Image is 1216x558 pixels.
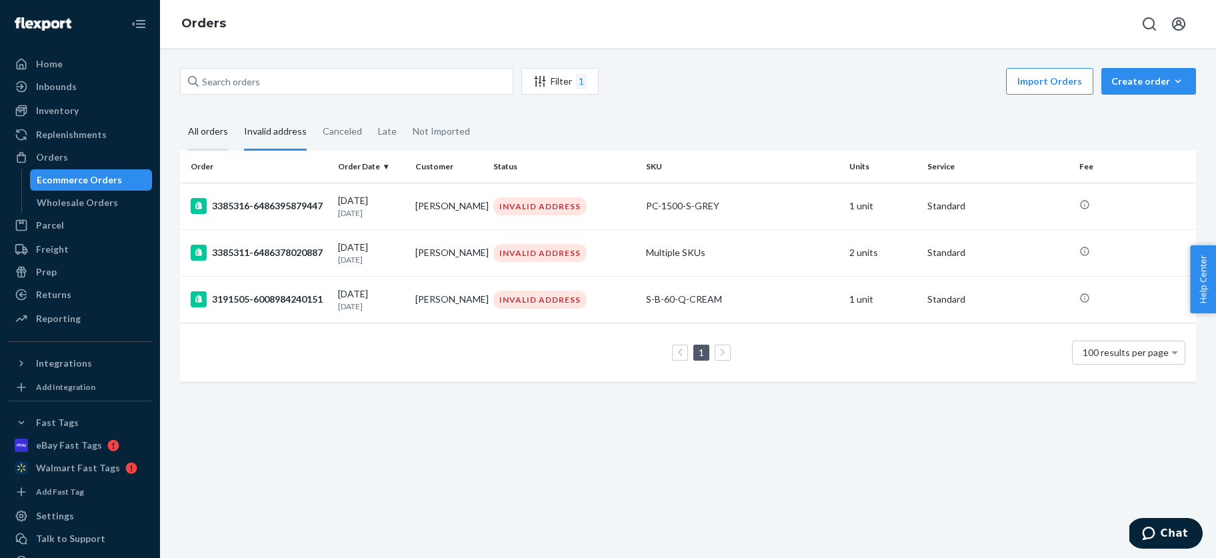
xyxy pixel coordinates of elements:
th: Status [488,151,641,183]
th: Order Date [333,151,411,183]
button: Filter [521,68,599,95]
p: Standard [927,293,1069,306]
th: Fee [1074,151,1196,183]
div: Freight [36,243,69,256]
a: Wholesale Orders [30,192,153,213]
div: Walmart Fast Tags [36,461,120,475]
div: INVALID ADDRESS [493,244,587,262]
div: 3191505-6008984240151 [191,291,327,307]
div: All orders [188,114,228,151]
a: Orders [181,16,226,31]
div: [DATE] [338,287,405,312]
div: INVALID ADDRESS [493,291,587,309]
p: Standard [927,199,1069,213]
a: Freight [8,239,152,260]
div: PC-1500-S-GREY [646,199,839,213]
div: [DATE] [338,241,405,265]
td: 2 units [844,229,922,276]
div: Prep [36,265,57,279]
div: Filter [522,73,598,89]
span: 100 results per page [1083,347,1169,358]
a: Prep [8,261,152,283]
a: Orders [8,147,152,168]
th: Units [844,151,922,183]
a: Ecommerce Orders [30,169,153,191]
p: [DATE] [338,301,405,312]
div: Reporting [36,312,81,325]
ol: breadcrumbs [171,5,237,43]
p: [DATE] [338,254,405,265]
iframe: Opens a widget where you can chat to one of our agents [1129,518,1203,551]
button: Create order [1101,68,1196,95]
button: Help Center [1190,245,1216,313]
div: S-B-60-Q-CREAM [646,293,839,306]
div: Replenishments [36,128,107,141]
td: 1 unit [844,276,922,323]
p: Standard [927,246,1069,259]
th: SKU [641,151,844,183]
div: Add Integration [36,381,95,393]
div: [DATE] [338,194,405,219]
div: 3385316-6486395879447 [191,198,327,214]
a: Parcel [8,215,152,236]
a: Inventory [8,100,152,121]
button: Talk to Support [8,528,152,549]
div: Inbounds [36,80,77,93]
p: [DATE] [338,207,405,219]
div: 3385311-6486378020887 [191,245,327,261]
button: Fast Tags [8,412,152,433]
a: Reporting [8,308,152,329]
div: Canceled [323,114,362,149]
th: Service [922,151,1075,183]
div: Inventory [36,104,79,117]
div: Customer [415,161,483,172]
div: Settings [36,509,74,523]
button: Open account menu [1165,11,1192,37]
div: Fast Tags [36,416,79,429]
div: Talk to Support [36,532,105,545]
input: Search orders [180,68,513,95]
td: [PERSON_NAME] [410,276,488,323]
div: Returns [36,288,71,301]
a: Add Integration [8,379,152,395]
button: Import Orders [1006,68,1093,95]
div: 1 [576,73,587,89]
div: Orders [36,151,68,164]
a: eBay Fast Tags [8,435,152,456]
td: Multiple SKUs [641,229,844,276]
td: 1 unit [844,183,922,229]
div: INVALID ADDRESS [493,197,587,215]
div: Home [36,57,63,71]
a: Page 1 is your current page [696,347,707,358]
div: Ecommerce Orders [37,173,122,187]
div: Invalid address [244,114,307,151]
th: Order [180,151,333,183]
a: Home [8,53,152,75]
button: Open Search Box [1136,11,1163,37]
div: eBay Fast Tags [36,439,102,452]
a: Settings [8,505,152,527]
a: Add Fast Tag [8,484,152,500]
td: [PERSON_NAME] [410,229,488,276]
a: Returns [8,284,152,305]
div: Not Imported [413,114,470,149]
div: Add Fast Tag [36,486,84,497]
div: Parcel [36,219,64,232]
div: Integrations [36,357,92,370]
a: Inbounds [8,76,152,97]
img: Flexport logo [15,17,71,31]
button: Integrations [8,353,152,374]
div: Wholesale Orders [37,196,118,209]
div: Late [378,114,397,149]
a: Walmart Fast Tags [8,457,152,479]
a: Replenishments [8,124,152,145]
td: [PERSON_NAME] [410,183,488,229]
div: Create order [1111,75,1186,88]
button: Close Navigation [125,11,152,37]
